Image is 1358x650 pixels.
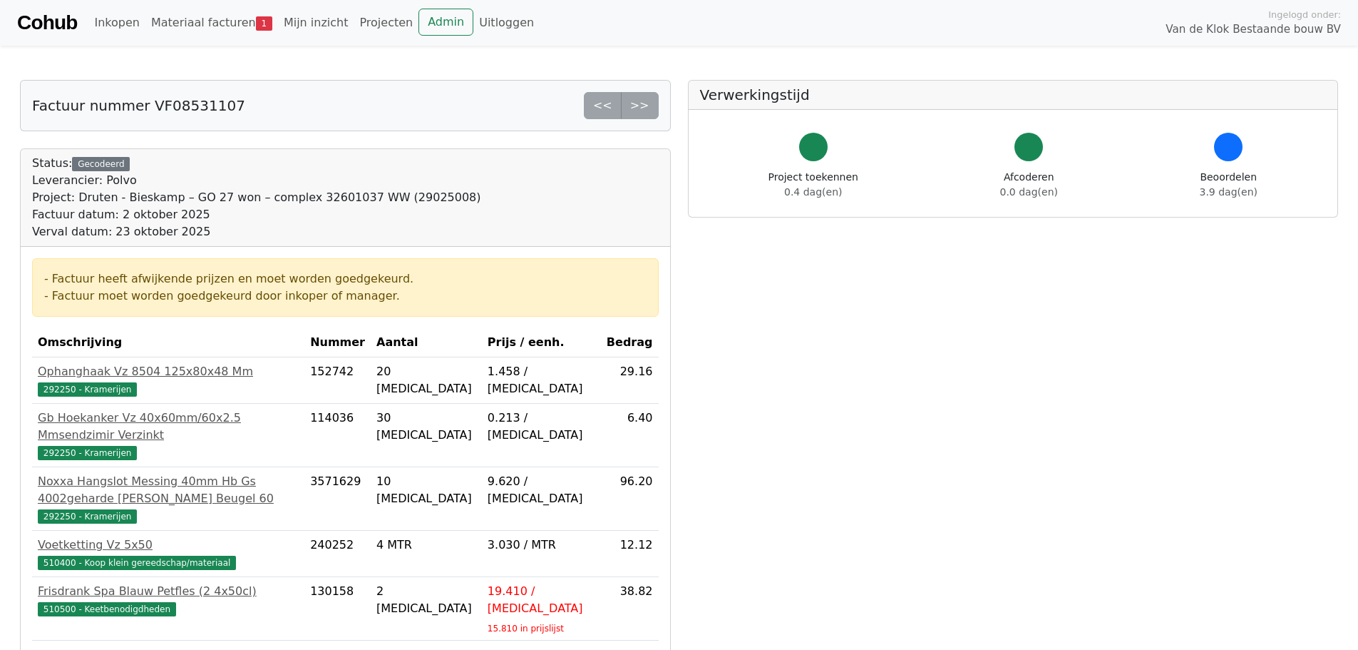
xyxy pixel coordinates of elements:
div: 4 MTR [376,537,476,554]
a: Frisdrank Spa Blauw Petfles (2 4x50cl)510500 - Keetbenodigdheden [38,583,299,617]
td: 114036 [304,404,371,467]
h5: Verwerkingstijd [700,86,1327,103]
div: 2 [MEDICAL_DATA] [376,583,476,617]
th: Aantal [371,328,482,357]
a: Admin [418,9,473,36]
td: 152742 [304,357,371,404]
a: Mijn inzicht [278,9,354,37]
h5: Factuur nummer VF08531107 [32,97,245,114]
a: Gb Hoekanker Vz 40x60mm/60x2.5 Mmsendzimir Verzinkt292250 - Kramerijen [38,410,299,461]
a: Inkopen [88,9,145,37]
a: Cohub [17,6,77,40]
div: Ophanghaak Vz 8504 125x80x48 Mm [38,363,299,380]
td: 6.40 [601,404,659,467]
div: Noxxa Hangslot Messing 40mm Hb Gs 4002geharde [PERSON_NAME] Beugel 60 [38,473,299,507]
div: 9.620 / [MEDICAL_DATA] [488,473,595,507]
span: Ingelogd onder: [1268,8,1341,21]
div: Project toekennen [768,170,858,200]
td: 38.82 [601,577,659,641]
div: Afcoderen [1000,170,1058,200]
span: 510500 - Keetbenodigdheden [38,602,176,616]
div: Project: Druten - Bieskamp – GO 27 won – complex 32601037 WW (29025008) [32,189,481,206]
a: Ophanghaak Vz 8504 125x80x48 Mm292250 - Kramerijen [38,363,299,397]
td: 240252 [304,531,371,577]
div: 1.458 / [MEDICAL_DATA] [488,363,595,397]
th: Prijs / eenh. [482,328,601,357]
span: 0.0 dag(en) [1000,186,1058,198]
div: 0.213 / [MEDICAL_DATA] [488,410,595,444]
a: Noxxa Hangslot Messing 40mm Hb Gs 4002geharde [PERSON_NAME] Beugel 60292250 - Kramerijen [38,473,299,524]
td: 3571629 [304,467,371,531]
div: 30 [MEDICAL_DATA] [376,410,476,444]
td: 96.20 [601,467,659,531]
div: - Factuur moet worden goedgekeurd door inkoper of manager. [44,288,647,305]
div: Status: [32,155,481,240]
th: Bedrag [601,328,659,357]
span: 292250 - Kramerijen [38,382,137,397]
th: Nummer [304,328,371,357]
div: Gecodeerd [72,157,130,171]
a: Voetketting Vz 5x50510400 - Koop klein gereedschap/materiaal [38,537,299,571]
div: Frisdrank Spa Blauw Petfles (2 4x50cl) [38,583,299,600]
div: 10 [MEDICAL_DATA] [376,473,476,507]
a: Uitloggen [473,9,540,37]
span: 292250 - Kramerijen [38,509,137,524]
td: 130158 [304,577,371,641]
td: 12.12 [601,531,659,577]
div: Voetketting Vz 5x50 [38,537,299,554]
span: 3.9 dag(en) [1200,186,1257,198]
td: 29.16 [601,357,659,404]
span: 1 [256,16,272,31]
div: 20 [MEDICAL_DATA] [376,363,476,397]
span: 292250 - Kramerijen [38,446,137,460]
div: Verval datum: 23 oktober 2025 [32,223,481,240]
span: 510400 - Koop klein gereedschap/materiaal [38,556,236,570]
div: Leverancier: Polvo [32,172,481,189]
div: Beoordelen [1200,170,1257,200]
div: - Factuur heeft afwijkende prijzen en moet worden goedgekeurd. [44,270,647,288]
div: 19.410 / [MEDICAL_DATA] [488,583,595,617]
span: Van de Klok Bestaande bouw BV [1166,21,1341,38]
span: 0.4 dag(en) [784,186,842,198]
a: Materiaal facturen1 [145,9,278,37]
a: Projecten [354,9,418,37]
sub: 15.810 in prijslijst [488,624,564,634]
th: Omschrijving [32,328,304,357]
div: Factuur datum: 2 oktober 2025 [32,206,481,223]
div: Gb Hoekanker Vz 40x60mm/60x2.5 Mmsendzimir Verzinkt [38,410,299,444]
div: 3.030 / MTR [488,537,595,554]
